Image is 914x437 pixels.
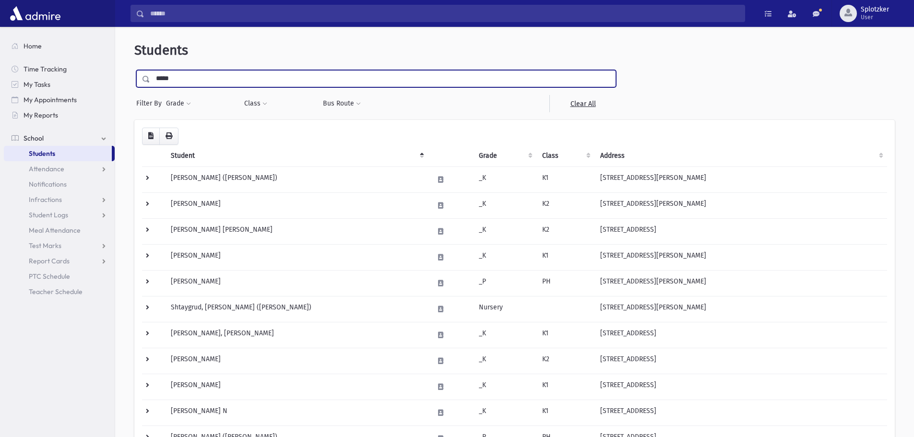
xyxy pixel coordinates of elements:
input: Search [144,5,745,22]
td: [STREET_ADDRESS][PERSON_NAME] [594,244,887,270]
td: _P [473,270,537,296]
th: Class: activate to sort column ascending [536,145,594,167]
td: [PERSON_NAME] [165,192,428,218]
a: Home [4,38,115,54]
td: [PERSON_NAME] ([PERSON_NAME]) [165,166,428,192]
button: Class [244,95,268,112]
td: [STREET_ADDRESS] [594,218,887,244]
a: Test Marks [4,238,115,253]
a: Meal Attendance [4,223,115,238]
td: K1 [536,166,594,192]
a: Attendance [4,161,115,177]
a: Clear All [549,95,616,112]
td: [PERSON_NAME] [165,244,428,270]
span: Home [24,42,42,50]
td: [STREET_ADDRESS][PERSON_NAME] [594,296,887,322]
td: [PERSON_NAME] N [165,400,428,425]
span: Splotzker [861,6,889,13]
button: CSV [142,128,160,145]
a: PTC Schedule [4,269,115,284]
td: [STREET_ADDRESS] [594,322,887,348]
td: K1 [536,244,594,270]
td: _K [473,322,537,348]
td: [PERSON_NAME] [PERSON_NAME] [165,218,428,244]
span: Infractions [29,195,62,204]
td: [PERSON_NAME] [165,374,428,400]
a: School [4,130,115,146]
td: [STREET_ADDRESS] [594,374,887,400]
a: Infractions [4,192,115,207]
td: _K [473,244,537,270]
a: Notifications [4,177,115,192]
a: Teacher Schedule [4,284,115,299]
td: [STREET_ADDRESS] [594,400,887,425]
a: My Appointments [4,92,115,107]
td: K1 [536,374,594,400]
td: K2 [536,218,594,244]
td: K1 [536,322,594,348]
td: [PERSON_NAME] [165,348,428,374]
td: [STREET_ADDRESS][PERSON_NAME] [594,270,887,296]
td: Nursery [473,296,537,322]
button: Bus Route [322,95,361,112]
span: My Reports [24,111,58,119]
td: Shtaygrud, [PERSON_NAME] ([PERSON_NAME]) [165,296,428,322]
a: Student Logs [4,207,115,223]
span: Notifications [29,180,67,189]
span: Meal Attendance [29,226,81,235]
span: Time Tracking [24,65,67,73]
a: My Tasks [4,77,115,92]
span: Students [29,149,55,158]
span: My Appointments [24,95,77,104]
a: Report Cards [4,253,115,269]
a: Time Tracking [4,61,115,77]
span: School [24,134,44,142]
td: [PERSON_NAME], [PERSON_NAME] [165,322,428,348]
td: _K [473,166,537,192]
button: Print [159,128,178,145]
td: K2 [536,192,594,218]
span: Filter By [136,98,166,108]
span: Students [134,42,188,58]
img: AdmirePro [8,4,63,23]
th: Address: activate to sort column ascending [594,145,887,167]
td: K2 [536,348,594,374]
span: Student Logs [29,211,68,219]
button: Grade [166,95,191,112]
td: _K [473,192,537,218]
td: _K [473,218,537,244]
td: [STREET_ADDRESS] [594,348,887,374]
span: My Tasks [24,80,50,89]
td: K1 [536,400,594,425]
td: PH [536,270,594,296]
span: Attendance [29,165,64,173]
span: PTC Schedule [29,272,70,281]
span: Teacher Schedule [29,287,83,296]
span: User [861,13,889,21]
td: [STREET_ADDRESS][PERSON_NAME] [594,192,887,218]
td: _K [473,374,537,400]
td: [STREET_ADDRESS][PERSON_NAME] [594,166,887,192]
th: Grade: activate to sort column ascending [473,145,537,167]
td: _K [473,400,537,425]
a: My Reports [4,107,115,123]
th: Student: activate to sort column descending [165,145,428,167]
span: Report Cards [29,257,70,265]
a: Students [4,146,112,161]
span: Test Marks [29,241,61,250]
td: [PERSON_NAME] [165,270,428,296]
td: _K [473,348,537,374]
